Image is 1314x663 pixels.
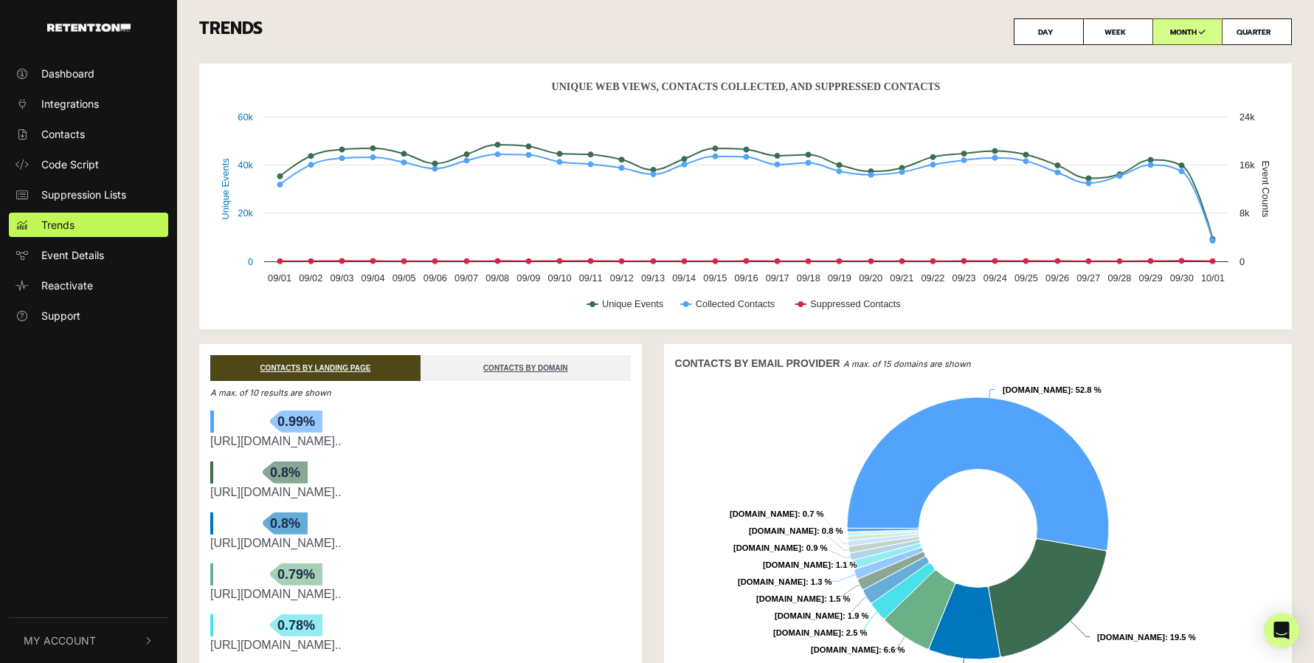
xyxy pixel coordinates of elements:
strong: CONTACTS BY EMAIL PROVIDER [675,357,840,369]
text: 09/07 [454,272,478,284]
text: Unique Events [602,298,663,309]
text: : 1.1 % [763,560,857,569]
a: CONTACTS BY DOMAIN [421,355,631,381]
a: Integrations [9,92,168,116]
text: 09/27 [1076,272,1100,284]
text: : 0.7 % [730,509,823,518]
text: 09/20 [859,272,882,284]
text: 09/10 [548,272,572,284]
div: https://www.healthcentral.com/condition/diabetes/is-diabetes-a-disability [210,535,631,552]
text: 09/24 [983,272,1007,284]
text: 60k [238,111,253,123]
a: Contacts [9,122,168,146]
text: 09/13 [641,272,665,284]
tspan: [DOMAIN_NAME] [730,509,798,518]
a: Dashboard [9,61,168,86]
text: 09/01 [268,272,291,284]
label: DAY [1014,18,1084,45]
span: Support [41,308,80,323]
tspan: [DOMAIN_NAME] [733,543,801,552]
span: 0.8% [263,512,308,535]
tspan: [DOMAIN_NAME] [756,594,824,603]
tspan: [DOMAIN_NAME] [775,611,843,620]
a: [URL][DOMAIN_NAME].. [210,537,342,549]
text: 09/19 [828,272,851,284]
a: Event Details [9,243,168,267]
a: Trends [9,213,168,237]
text: 10/01 [1201,272,1225,284]
span: Dashboard [41,66,94,81]
text: 09/15 [703,272,727,284]
a: CONTACTS BY LANDING PAGE [210,355,421,381]
text: 09/18 [797,272,820,284]
text: : 2.5 % [773,628,867,637]
div: https://www.healthcentral.com/slideshow/red-flags-of-a-psoriatic-arthritis-flare [210,636,631,654]
text: 09/14 [672,272,696,284]
span: Suppression Lists [41,187,126,202]
a: [URL][DOMAIN_NAME].. [210,639,342,651]
a: Reactivate [9,273,168,298]
span: 0.8% [263,461,308,484]
text: Unique Events [220,158,231,219]
a: [URL][DOMAIN_NAME].. [210,588,342,600]
tspan: [DOMAIN_NAME] [763,560,831,569]
text: 09/22 [921,272,944,284]
text: 09/16 [734,272,758,284]
text: : 0.8 % [749,526,843,535]
text: : 1.9 % [775,611,868,620]
text: 40k [238,159,253,171]
tspan: [DOMAIN_NAME] [1097,633,1165,642]
text: 09/02 [299,272,322,284]
a: Suppression Lists [9,182,168,207]
text: 0 [248,256,253,267]
span: Code Script [41,157,99,172]
text: 20k [238,207,253,219]
text: : 0.9 % [733,543,827,552]
label: MONTH [1152,18,1223,45]
text: Unique Web Views, Contacts Collected, And Suppressed Contacts [552,81,941,92]
div: https://www.healthcentral.com/womens-health/tingling-in-breast [210,585,631,603]
span: 0.99% [270,410,322,433]
text: : 6.6 % [811,645,905,654]
span: My Account [24,633,96,648]
label: WEEK [1083,18,1153,45]
text: : 1.5 % [756,594,850,603]
span: 0.79% [270,563,322,585]
text: 09/06 [423,272,447,284]
text: 09/09 [516,272,540,284]
text: 09/26 [1045,272,1069,284]
em: A max. of 15 domains are shown [843,359,971,369]
span: Trends [41,217,75,233]
text: 09/30 [1170,272,1194,284]
button: My Account [9,618,168,663]
span: 0.78% [270,614,322,636]
a: [URL][DOMAIN_NAME].. [210,435,342,447]
img: Retention.com [47,24,131,32]
text: : 19.5 % [1097,633,1196,642]
span: Event Details [41,247,104,263]
svg: Unique Web Views, Contacts Collected, And Suppressed Contacts [210,75,1281,326]
text: 09/08 [485,272,509,284]
a: Code Script [9,152,168,176]
span: Reactivate [41,278,93,293]
text: 09/05 [393,272,416,284]
tspan: [DOMAIN_NAME] [738,577,806,586]
text: Suppressed Contacts [810,298,900,309]
text: 24k [1239,111,1255,123]
text: : 1.3 % [738,577,831,586]
text: Event Counts [1260,161,1271,218]
text: 09/29 [1139,272,1163,284]
span: Contacts [41,126,85,142]
a: Support [9,303,168,328]
text: 09/23 [952,272,976,284]
text: 8k [1239,207,1250,219]
div: https://www.healthcentral.com/slideshow/natural-remedies-multiple-sclerosis [210,484,631,501]
span: Integrations [41,96,99,111]
text: 09/28 [1107,272,1131,284]
text: 09/03 [330,272,353,284]
text: 09/17 [766,272,789,284]
text: 09/11 [579,272,603,284]
text: Collected Contacts [696,298,775,309]
text: 09/12 [610,272,634,284]
em: A max. of 10 results are shown [210,388,331,398]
